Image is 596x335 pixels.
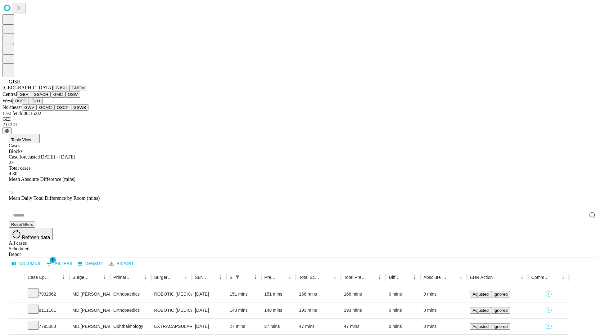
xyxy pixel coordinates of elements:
div: 8111161 [28,302,66,318]
span: Ignored [494,308,508,313]
div: 1 active filter [233,273,242,282]
div: Absolute Difference [423,275,447,280]
button: Sort [550,273,559,282]
button: Show filters [233,273,242,282]
span: Central [2,92,17,97]
button: Sort [322,273,331,282]
button: Menu [375,273,384,282]
span: Refresh data [22,235,50,240]
span: Last fetch: 06:15:02 [2,111,41,116]
button: GSWB [71,104,89,111]
button: Table View [9,134,40,143]
button: Sort [401,273,410,282]
button: Expand [12,289,21,300]
div: 2.0.241 [2,122,594,127]
span: @ [5,128,9,133]
div: Difference [389,275,401,280]
button: Density [76,259,105,269]
div: Surgery Name [154,275,172,280]
button: Adjusted [470,291,491,297]
div: Surgeon Name [73,275,91,280]
div: Total Predicted Duration [344,275,366,280]
button: Select columns [10,259,42,269]
button: Menu [410,273,419,282]
button: OSSC [12,98,29,104]
button: Expand [12,321,21,332]
div: Comments [531,275,549,280]
div: [DATE] [195,302,223,318]
div: Scheduled In Room Duration [230,275,233,280]
button: Menu [331,273,339,282]
div: 148 mins [264,302,293,318]
div: Predicted In Room Duration [264,275,277,280]
span: Mean Absolute Difference (mins) [9,176,75,182]
span: [GEOGRAPHIC_DATA] [2,85,53,90]
div: 0 mins [423,302,464,318]
button: Sort [493,273,502,282]
span: Reset filters [11,222,33,227]
button: OSCP [54,104,71,111]
button: Sort [367,273,375,282]
button: Menu [518,273,526,282]
div: 151 mins [230,286,258,302]
span: Table View [11,137,31,142]
button: GBH [17,91,31,98]
div: 0 mins [423,319,464,334]
button: Menu [141,273,150,282]
button: GJSH [53,85,69,91]
div: 7932862 [28,286,66,302]
button: Sort [448,273,457,282]
div: 148 mins [230,302,258,318]
span: Northeast [2,105,22,110]
div: MD [PERSON_NAME] [73,319,107,334]
button: GMCM [69,85,87,91]
button: Sort [242,273,251,282]
button: Menu [251,273,260,282]
button: Sort [51,273,59,282]
div: 193 mins [344,302,383,318]
button: GSACH [31,91,51,98]
div: 27 mins [264,319,293,334]
div: 27 mins [230,319,258,334]
div: Primary Service [113,275,131,280]
button: Ignored [491,291,510,297]
div: 193 mins [299,302,338,318]
button: Refresh data [9,228,53,240]
button: GWV [22,104,37,111]
div: 47 mins [344,319,383,334]
button: Menu [216,273,225,282]
div: Ophthalmology [113,319,148,334]
span: West [2,98,12,103]
div: Orthopaedics [113,286,148,302]
button: Ignored [491,307,510,314]
button: Sort [173,273,182,282]
div: EHR Action [470,275,493,280]
span: Ignored [494,292,508,297]
button: OSW [65,91,80,98]
button: Reset filters [9,221,35,228]
div: ROBOTIC [MEDICAL_DATA] KNEE TOTAL [154,286,189,302]
button: Expand [12,305,21,316]
span: Mean Daily Total Difference by Room (mins) [9,195,100,201]
button: GLH [29,98,42,104]
span: 23 [9,160,14,165]
span: Adjusted [472,308,489,313]
button: Sort [208,273,216,282]
button: Ignored [491,323,510,330]
button: Export [108,259,135,269]
span: 4.30 [9,171,17,176]
div: [DATE] [195,319,223,334]
span: GJSH [9,79,20,84]
div: Orthopaedics [113,302,148,318]
div: Case Epic Id [28,275,50,280]
button: Menu [457,273,465,282]
button: GCMC [37,104,54,111]
div: GEI [2,116,594,122]
div: Total Scheduled Duration [299,275,321,280]
button: Menu [182,273,190,282]
div: 0 mins [389,319,417,334]
div: Surgery Date [195,275,207,280]
div: [DATE] [195,286,223,302]
button: Menu [59,273,68,282]
button: Sort [277,273,286,282]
